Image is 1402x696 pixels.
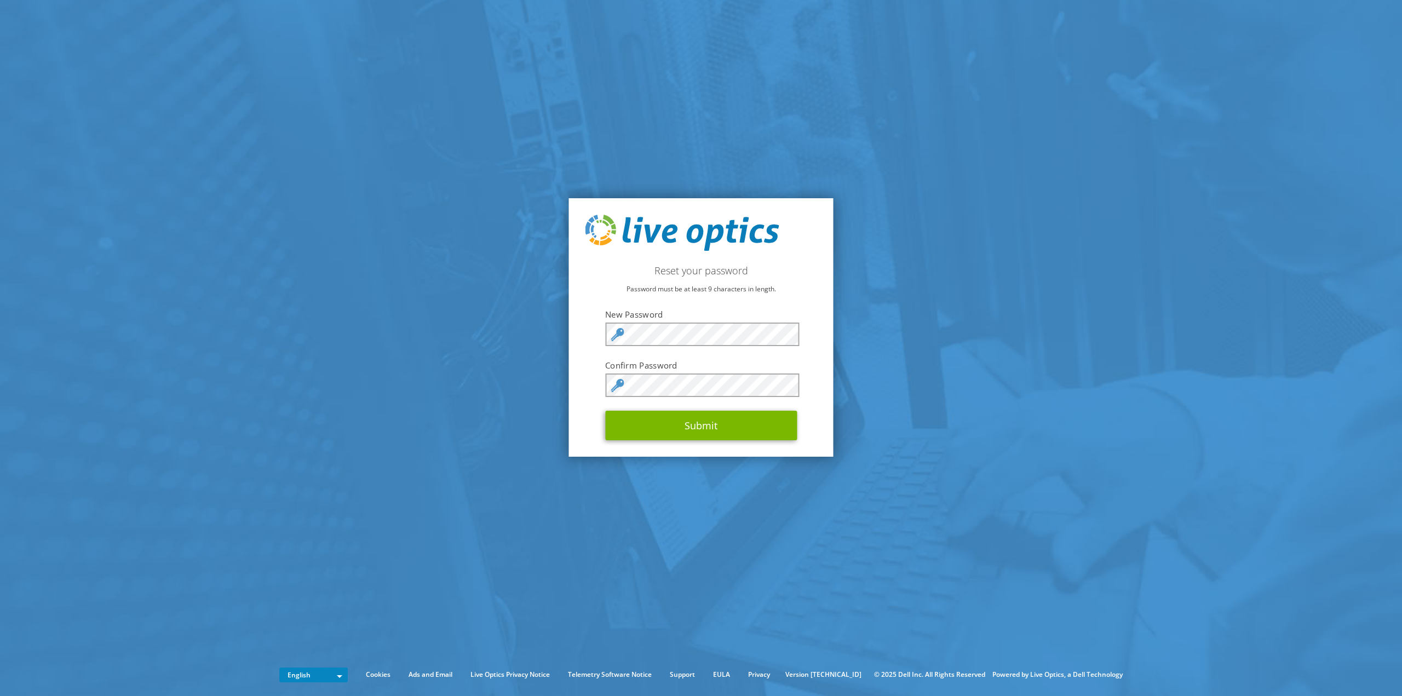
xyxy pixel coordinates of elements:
a: Support [662,669,703,681]
a: Telemetry Software Notice [560,669,660,681]
a: Ads and Email [400,669,461,681]
button: Submit [605,411,797,440]
li: © 2025 Dell Inc. All Rights Reserved [869,669,991,681]
label: New Password [605,309,797,320]
li: Version [TECHNICAL_ID] [780,669,867,681]
a: Cookies [358,669,399,681]
a: EULA [705,669,738,681]
img: live_optics_svg.svg [585,215,779,251]
li: Powered by Live Optics, a Dell Technology [992,669,1123,681]
a: Privacy [740,669,778,681]
a: Live Optics Privacy Notice [462,669,558,681]
p: Password must be at least 9 characters in length. [585,283,817,295]
label: Confirm Password [605,360,797,371]
h2: Reset your password [585,264,817,277]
